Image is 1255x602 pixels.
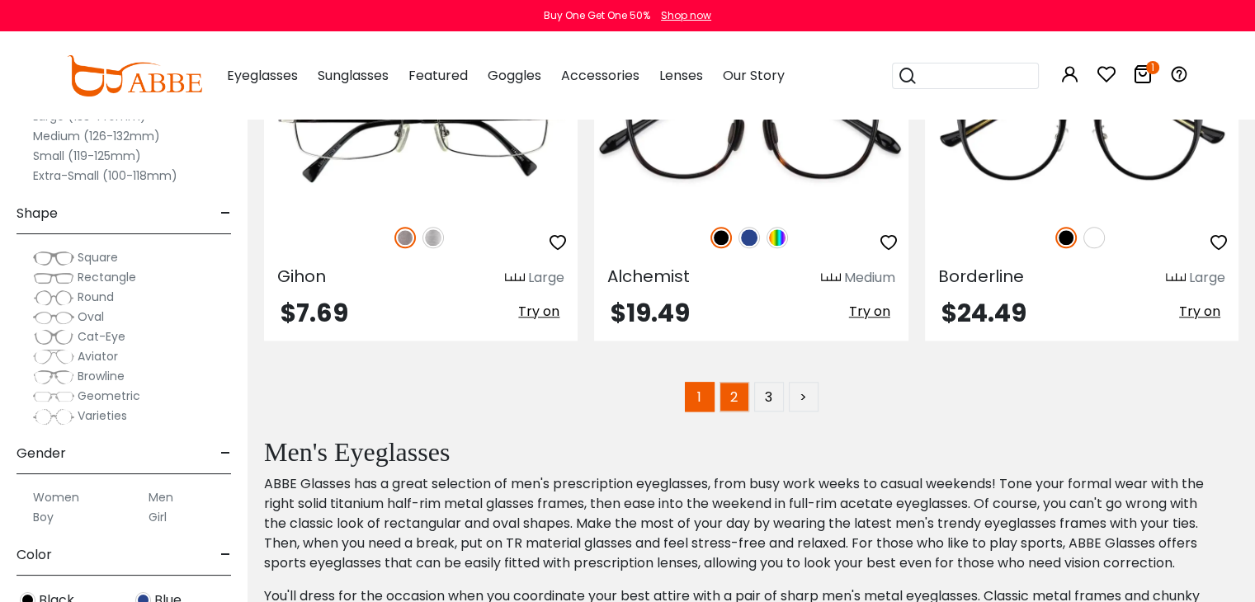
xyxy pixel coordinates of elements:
[33,329,74,346] img: Cat-Eye.png
[710,227,732,248] img: Black
[67,55,202,96] img: abbeglasses.com
[78,289,114,305] span: Round
[394,227,416,248] img: Gun
[78,308,104,325] span: Oval
[723,66,785,85] span: Our Story
[17,535,52,575] span: Color
[220,434,231,473] span: -
[78,407,127,424] span: Varieties
[33,250,74,266] img: Square.png
[33,349,74,365] img: Aviator.png
[264,436,1222,468] h2: Men's Eyeglasses
[849,302,890,321] span: Try on
[1179,302,1220,321] span: Try on
[1189,268,1225,288] div: Large
[33,166,177,186] label: Extra-Small (100-118mm)
[33,408,74,426] img: Varieties.png
[544,8,650,23] div: Buy One Get One 50%
[821,272,841,285] img: size ruler
[220,535,231,575] span: -
[1083,227,1105,248] img: White
[78,269,136,285] span: Rectangle
[685,382,715,412] span: 1
[653,8,711,22] a: Shop now
[264,52,578,209] img: Gun Gihon - Metal ,Adjust Nose Pads
[528,268,564,288] div: Large
[1055,227,1077,248] img: Black
[33,126,160,146] label: Medium (126-132mm)
[33,309,74,326] img: Oval.png
[227,66,298,85] span: Eyeglasses
[767,227,788,248] img: Multicolor
[844,301,895,322] button: Try on
[1146,61,1159,74] i: 1
[277,265,326,288] span: Gihon
[33,289,74,306] img: Round.png
[78,348,118,364] span: Aviator
[220,194,231,233] span: -
[1174,301,1225,322] button: Try on
[149,487,173,507] label: Men
[78,328,125,345] span: Cat-Eye
[659,66,703,85] span: Lenses
[754,382,784,412] a: 3
[33,388,74,405] img: Geometric.png
[17,194,58,233] span: Shape
[513,301,564,322] button: Try on
[611,295,690,331] span: $19.49
[264,474,1222,573] p: ABBE Glasses has a great selection of men's prescription eyeglasses, from busy work weeks to casu...
[408,66,468,85] span: Featured
[1166,272,1186,285] img: size ruler
[505,272,525,285] img: size ruler
[422,227,444,248] img: Silver
[738,227,760,248] img: Blue
[1133,68,1153,87] a: 1
[938,265,1024,288] span: Borderline
[33,487,79,507] label: Women
[78,368,125,384] span: Browline
[720,382,749,412] a: 2
[789,382,819,412] a: >
[318,66,389,85] span: Sunglasses
[281,295,348,331] span: $7.69
[33,507,54,527] label: Boy
[661,8,711,23] div: Shop now
[594,52,908,209] img: Black Alchemist - TR ,Light Weight
[488,66,541,85] span: Goggles
[607,265,690,288] span: Alchemist
[33,146,141,166] label: Small (119-125mm)
[33,270,74,286] img: Rectangle.png
[78,249,118,266] span: Square
[78,388,140,404] span: Geometric
[149,507,167,527] label: Girl
[925,52,1238,209] img: Black Borderline - TR ,Adjust Nose Pads
[844,268,895,288] div: Medium
[17,434,66,473] span: Gender
[941,295,1026,331] span: $24.49
[33,369,74,385] img: Browline.png
[518,302,559,321] span: Try on
[561,66,639,85] span: Accessories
